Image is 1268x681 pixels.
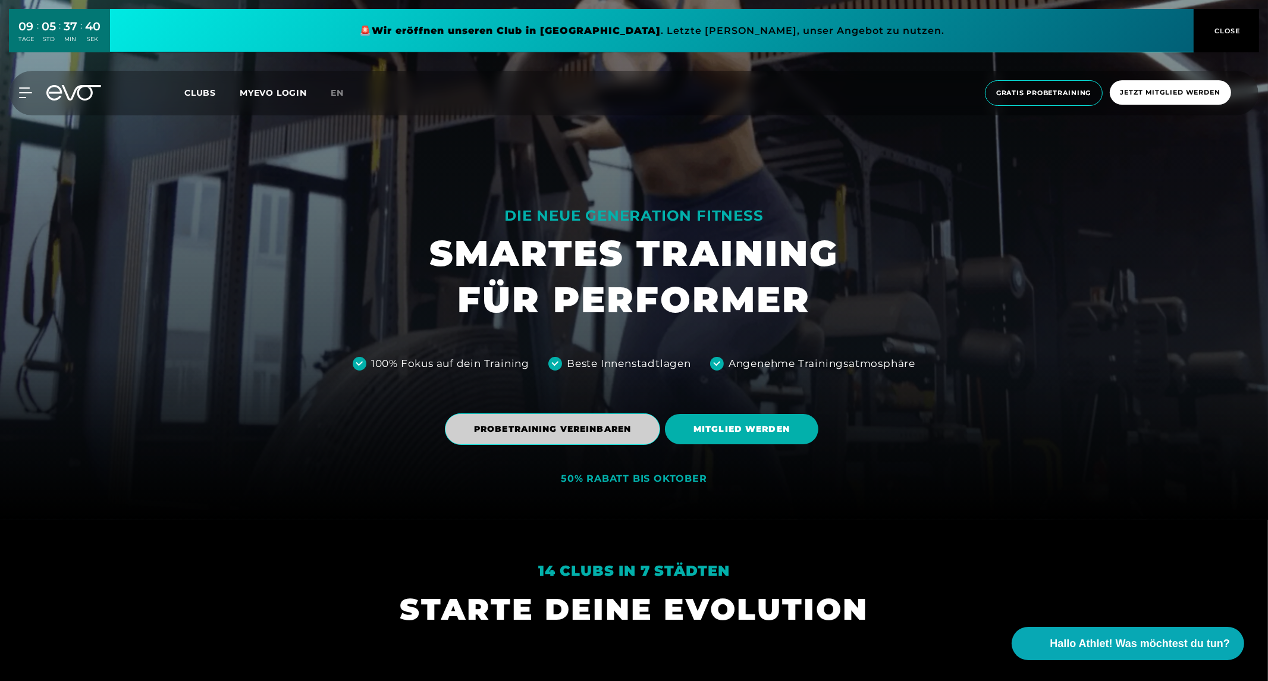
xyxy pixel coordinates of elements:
a: MYEVO LOGIN [240,87,307,98]
button: CLOSE [1194,9,1259,52]
div: Angenehme Trainingsatmosphäre [729,356,915,372]
span: Jetzt Mitglied werden [1121,87,1220,98]
div: 50% RABATT BIS OKTOBER [561,473,707,485]
a: Jetzt Mitglied werden [1106,80,1235,106]
span: Gratis Probetraining [996,88,1091,98]
a: Clubs [184,87,240,98]
div: 09 [18,18,34,35]
div: 40 [85,18,101,35]
span: PROBETRAINING VEREINBAREN [474,423,631,435]
span: en [331,87,344,98]
div: : [37,19,39,51]
span: MITGLIED WERDEN [693,423,790,435]
div: MIN [64,35,77,43]
button: Hallo Athlet! Was möchtest du tun? [1012,627,1244,660]
a: Gratis Probetraining [981,80,1106,106]
div: 37 [64,18,77,35]
div: 05 [42,18,56,35]
div: DIE NEUE GENERATION FITNESS [429,206,839,225]
div: : [59,19,61,51]
div: TAGE [18,35,34,43]
div: 100% Fokus auf dein Training [371,356,529,372]
h1: SMARTES TRAINING FÜR PERFORMER [429,230,839,323]
div: STD [42,35,56,43]
span: Hallo Athlet! Was möchtest du tun? [1050,636,1230,652]
a: MITGLIED WERDEN [665,405,823,453]
h1: STARTE DEINE EVOLUTION [400,590,868,629]
div: : [80,19,82,51]
div: Beste Innenstadtlagen [567,356,691,372]
em: 14 Clubs in 7 Städten [538,562,730,579]
div: SEK [85,35,101,43]
span: Clubs [184,87,216,98]
span: CLOSE [1212,26,1241,36]
a: en [331,86,358,100]
a: PROBETRAINING VEREINBAREN [445,404,665,454]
